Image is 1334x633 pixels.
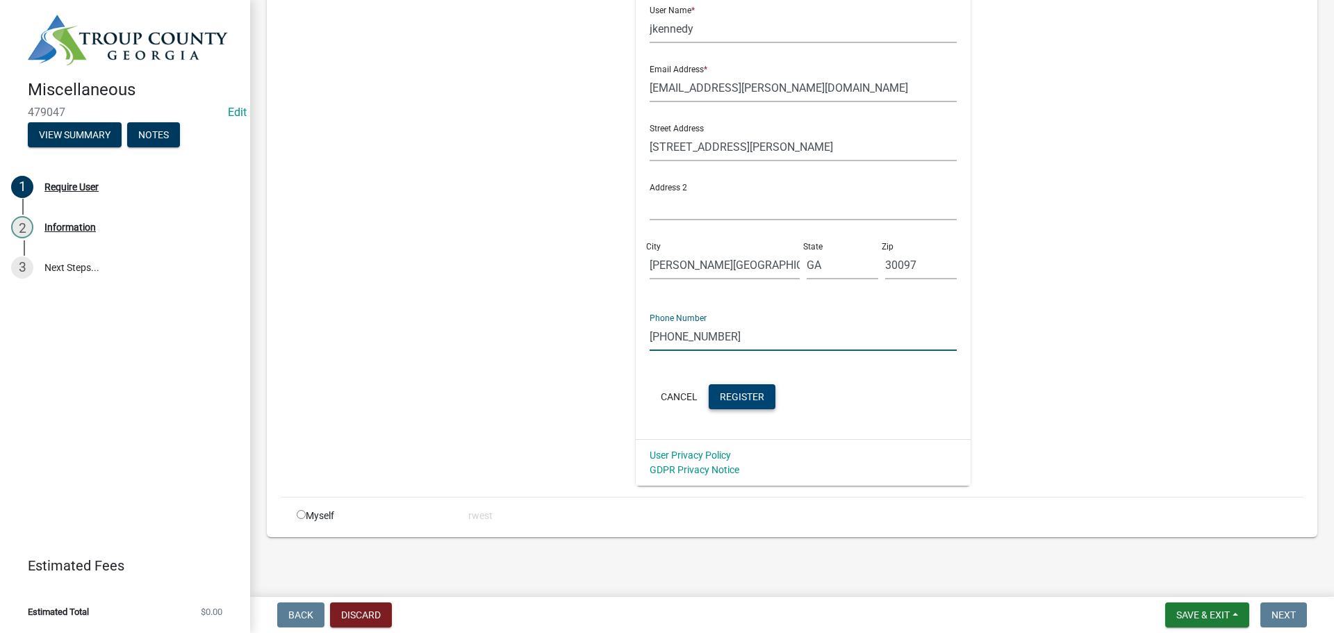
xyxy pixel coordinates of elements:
[286,509,458,523] div: Myself
[228,106,247,119] wm-modal-confirm: Edit Application Number
[127,130,180,141] wm-modal-confirm: Notes
[1260,602,1307,627] button: Next
[11,552,228,579] a: Estimated Fees
[127,122,180,147] button: Notes
[28,607,89,616] span: Estimated Total
[1271,609,1296,620] span: Next
[44,182,99,192] div: Require User
[1165,602,1249,627] button: Save & Exit
[11,256,33,279] div: 3
[11,176,33,198] div: 1
[277,602,324,627] button: Back
[28,106,222,119] span: 479047
[330,602,392,627] button: Discard
[720,391,764,402] span: Register
[28,80,239,100] h4: Miscellaneous
[28,130,122,141] wm-modal-confirm: Summary
[28,122,122,147] button: View Summary
[288,609,313,620] span: Back
[1176,609,1230,620] span: Save & Exit
[650,384,709,409] button: Cancel
[650,450,731,461] a: User Privacy Policy
[201,607,222,616] span: $0.00
[44,222,96,232] div: Information
[228,106,247,119] a: Edit
[28,15,228,65] img: Troup County, Georgia
[650,464,739,475] a: GDPR Privacy Notice
[11,216,33,238] div: 2
[709,384,775,409] button: Register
